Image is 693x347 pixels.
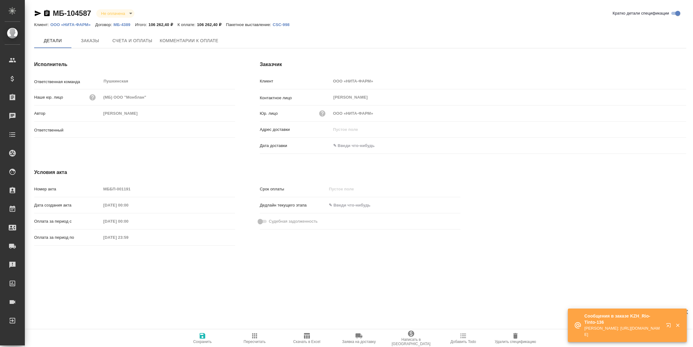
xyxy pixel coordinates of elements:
p: Юр. лицо [260,110,278,117]
p: Дата доставки [260,143,331,149]
p: Ответственная команда [34,79,101,85]
button: Не оплачена [99,11,127,16]
span: Заказы [75,37,105,45]
a: МБ-4389 [114,22,135,27]
a: МБ-104587 [53,9,91,17]
button: Открыть в новой вкладке [662,319,677,334]
input: Пустое поле [101,217,156,226]
p: К оплате: [178,22,197,27]
input: Пустое поле [101,93,235,102]
p: Оплата за период с [34,218,101,225]
div: Не оплачена [96,9,134,18]
h4: Исполнитель [34,61,235,68]
a: ООО «НИТА-ФАРМ» [50,22,95,27]
p: Дедлайн текущего этапа [260,202,327,208]
input: Пустое поле [331,125,686,134]
input: Пустое поле [101,233,156,242]
button: Open [232,129,233,130]
p: Адрес доставки [260,127,331,133]
p: Оплата за период по [34,234,101,241]
input: Пустое поле [101,201,156,210]
p: 106 262,40 ₽ [197,22,226,27]
p: 106 262,40 ₽ [148,22,177,27]
h4: Заказчик [260,61,686,68]
button: Закрыть [671,323,684,328]
input: Пустое поле [101,109,235,118]
p: Клиент [260,78,331,84]
p: Клиент: [34,22,50,27]
p: Контактное лицо [260,95,331,101]
h4: Условия акта [34,169,460,176]
p: Дата создания акта [34,202,101,208]
span: Кратко детали спецификации [613,10,669,16]
p: Итого: [135,22,148,27]
button: Скопировать ссылку для ЯМессенджера [34,10,42,17]
p: Номер акта [34,186,101,192]
p: Пакетное выставление: [226,22,273,27]
p: Ответственный [34,127,101,133]
p: [PERSON_NAME]: [URL][DOMAIN_NAME] [584,325,662,338]
p: Автор [34,110,101,117]
button: Скопировать ссылку [43,10,51,17]
p: Договор: [95,22,114,27]
input: Пустое поле [101,185,235,194]
span: Счета и оплаты [112,37,152,45]
span: Детали [38,37,68,45]
input: Пустое поле [331,109,686,118]
p: Сообщения в заказе KZH_Rio-Tinto-136 [584,313,662,325]
p: Срок оплаты [260,186,327,192]
input: ✎ Введи что-нибудь [331,141,385,150]
input: ✎ Введи что-нибудь [327,201,381,210]
span: Комментарии к оплате [160,37,219,45]
p: Наше юр. лицо [34,94,63,100]
input: Пустое поле [331,77,686,86]
input: Пустое поле [327,185,381,194]
span: Судебная задолженность [269,218,318,225]
a: CSC-998 [273,22,294,27]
